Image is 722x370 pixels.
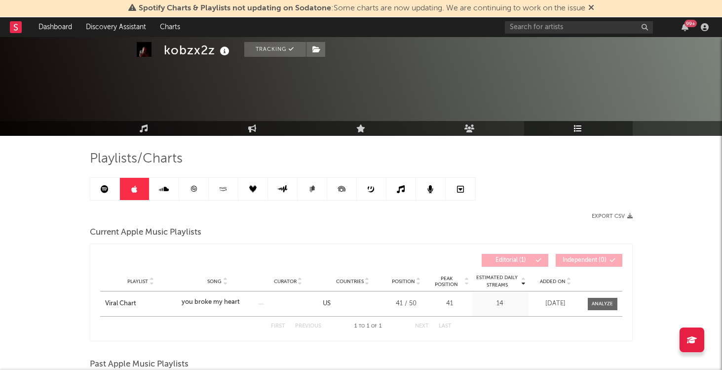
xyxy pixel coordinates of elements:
[556,254,622,267] button: Independent(0)
[371,324,377,329] span: of
[271,324,285,329] button: First
[274,279,297,285] span: Curator
[562,257,608,263] span: Independent ( 0 )
[392,279,415,285] span: Position
[531,299,580,309] div: [DATE]
[505,21,653,34] input: Search for artists
[439,324,452,329] button: Last
[295,324,321,329] button: Previous
[139,4,331,12] span: Spotify Charts & Playlists not updating on Sodatone
[164,42,232,58] div: kobzx2z
[153,17,187,37] a: Charts
[430,276,463,288] span: Peak Position
[482,254,548,267] button: Editorial(1)
[588,4,594,12] span: Dismiss
[139,4,585,12] span: : Some charts are now updating. We are continuing to work on the issue
[430,299,469,309] div: 41
[474,299,526,309] div: 14
[90,227,201,239] span: Current Apple Music Playlists
[415,324,429,329] button: Next
[488,257,533,263] span: Editorial ( 1 )
[540,279,566,285] span: Added On
[32,17,79,37] a: Dashboard
[682,23,688,31] button: 99+
[90,153,183,165] span: Playlists/Charts
[79,17,153,37] a: Discovery Assistant
[684,20,697,27] div: 99 +
[359,324,365,329] span: to
[323,300,331,307] a: US
[105,299,177,309] a: Viral Chart
[341,321,395,332] div: 1 1 1
[127,279,148,285] span: Playlist
[207,279,222,285] span: Song
[474,274,520,289] span: Estimated Daily Streams
[388,299,425,309] div: 41 / 50
[336,279,364,285] span: Countries
[592,213,633,219] button: Export CSV
[244,42,306,57] button: Tracking
[182,297,240,307] div: you broke my heart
